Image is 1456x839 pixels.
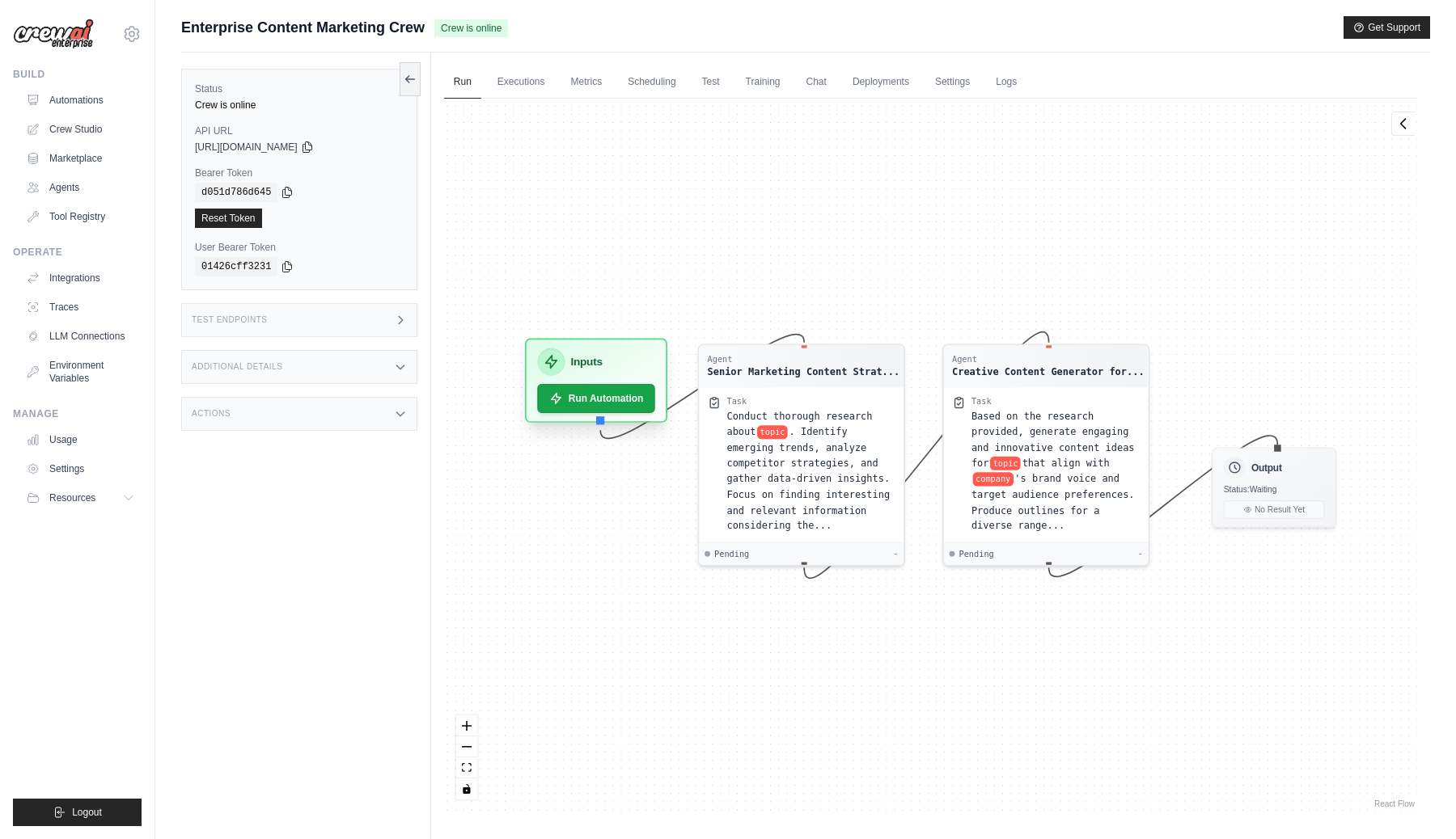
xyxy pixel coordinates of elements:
button: Get Support [1344,16,1430,39]
h3: Additional Details [192,362,282,372]
span: Status: Waiting [1224,485,1277,495]
button: Run Automation [537,384,655,413]
a: Traces [19,294,142,320]
span: Enterprise Content Marketing Crew [181,16,425,39]
h3: Output [1251,461,1282,474]
span: topic [990,457,1021,470]
div: Task [971,396,992,407]
img: Logo [13,19,94,49]
span: Based on the research provided, generate engaging and innovative content ideas for [971,410,1135,468]
g: Edge from 5164f2e63b73d9f206622aa7a2d5fdd6 to outputNode [1048,436,1277,576]
div: OutputStatus:WaitingNo Result Yet [1212,448,1336,528]
span: . Identify emerging trends, analyze competitor strategies, and gather data-driven insights. Focus... [726,426,890,531]
label: User Bearer Token [195,241,404,254]
a: Tool Registry [19,204,142,230]
span: company [972,472,1013,486]
div: Senior Marketing Content Strategist at {company} [707,365,899,378]
a: Crew Studio [19,116,142,142]
div: - [893,548,898,559]
a: Settings [19,456,142,482]
a: Agents [19,175,142,200]
span: Resources [49,491,95,504]
div: InputsRun Automation [525,344,667,428]
button: zoom in [456,715,477,736]
span: topic [757,425,788,439]
g: Edge from 2d0a119f25c424674afe918231e5d88d to 5164f2e63b73d9f206622aa7a2d5fdd6 [804,332,1048,579]
a: Executions [488,65,555,99]
div: - [1137,548,1142,559]
a: Environment Variables [19,352,142,391]
div: Creative Content Generator for {company} [952,365,1145,378]
div: Operate [13,246,142,259]
g: Edge from inputsNode to 2d0a119f25c424674afe918231e5d88d [600,335,804,439]
div: Conduct thorough research about {topic}. Identify emerging trends, analyze competitor strategies,... [726,408,895,533]
h3: Test Endpoints [192,315,268,325]
span: that align with [1022,457,1109,469]
h3: Actions [192,409,231,419]
code: d051d786d645 [195,183,277,202]
a: Run [444,65,481,99]
span: Logout [72,806,102,819]
a: Usage [19,427,142,453]
span: Crew is online [434,19,508,37]
div: React Flow controls [456,715,477,799]
label: Bearer Token [195,167,404,179]
code: 01426cff3231 [195,257,277,276]
a: Training [736,65,790,99]
a: React Flow attribution [1374,799,1415,808]
div: AgentSenior Marketing Content Strat...TaskConduct thorough research abouttopic. Identify emerging... [697,344,904,566]
div: Crew is online [195,99,404,112]
button: Logout [13,799,142,826]
a: Metrics [561,65,612,99]
a: Deployments [843,65,919,99]
span: Pending [959,548,993,559]
a: Scheduling [618,65,685,99]
div: Task [726,396,747,407]
label: API URL [195,124,404,137]
div: Manage [13,407,142,420]
div: AgentCreative Content Generator for...TaskBased on the research provided, generate engaging and i... [942,344,1149,566]
a: Automations [19,87,142,113]
a: LLM Connections [19,323,142,349]
div: Agent [707,353,899,365]
a: Reset Token [195,209,262,228]
button: fit view [456,757,477,778]
span: Pending [714,548,749,559]
a: Settings [925,65,980,99]
div: Build [13,68,142,81]
a: Integrations [19,265,142,291]
a: Chat [797,65,836,99]
div: Agent [952,353,1145,365]
button: No Result Yet [1224,500,1325,518]
button: Resources [19,485,142,511]
span: [URL][DOMAIN_NAME] [195,141,298,154]
a: Logs [986,65,1026,99]
span: 's brand voice and target audience preferences. Produce outlines for a diverse range... [971,473,1135,531]
span: Conduct thorough research about [726,410,872,436]
h3: Inputs [570,353,602,370]
button: zoom out [456,736,477,757]
div: Based on the research provided, generate engaging and innovative content ideas for {topic} that a... [971,408,1140,533]
button: toggle interactivity [456,778,477,799]
a: Test [692,65,730,99]
a: Marketplace [19,145,142,171]
label: Status [195,82,404,95]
